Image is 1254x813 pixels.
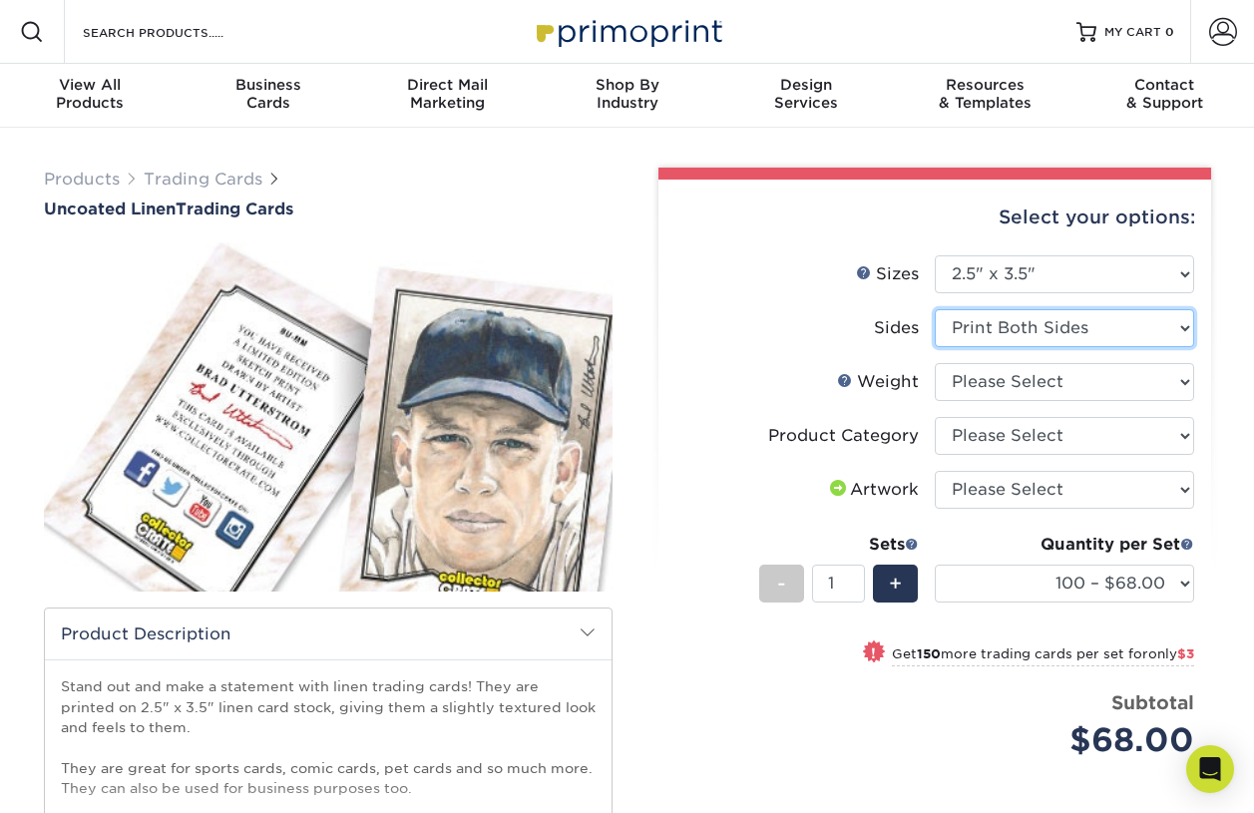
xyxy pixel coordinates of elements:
div: Cards [180,76,359,112]
span: Design [716,76,896,94]
img: Uncoated Linen 01 [44,220,613,613]
a: Resources& Templates [896,64,1075,128]
img: Primoprint [528,10,727,53]
div: Weight [837,370,919,394]
span: Direct Mail [358,76,538,94]
span: Resources [896,76,1075,94]
span: Uncoated Linen [44,200,176,218]
h1: Trading Cards [44,200,613,218]
a: Shop ByIndustry [538,64,717,128]
span: Contact [1074,76,1254,94]
small: Get more trading cards per set for [892,646,1194,666]
a: Uncoated LinenTrading Cards [44,200,613,218]
a: BusinessCards [180,64,359,128]
div: Marketing [358,76,538,112]
div: Sizes [856,262,919,286]
h2: Product Description [45,609,612,659]
div: Sets [759,533,919,557]
div: Artwork [826,478,919,502]
span: ! [871,642,876,663]
iframe: Google Customer Reviews [5,752,170,806]
a: Products [44,170,120,189]
div: $68.00 [950,716,1194,764]
div: Industry [538,76,717,112]
div: Open Intercom Messenger [1186,745,1234,793]
div: Sides [874,316,919,340]
div: & Templates [896,76,1075,112]
span: Business [180,76,359,94]
div: Product Category [768,424,919,448]
div: Services [716,76,896,112]
input: SEARCH PRODUCTS..... [81,20,275,44]
span: $3 [1177,646,1194,661]
a: DesignServices [716,64,896,128]
span: 0 [1165,25,1174,39]
strong: 150 [917,646,941,661]
span: MY CART [1104,24,1161,41]
div: Quantity per Set [935,533,1194,557]
span: + [889,569,902,599]
a: Contact& Support [1074,64,1254,128]
strong: Subtotal [1111,691,1194,713]
a: Trading Cards [144,170,262,189]
a: Direct MailMarketing [358,64,538,128]
span: Shop By [538,76,717,94]
span: - [777,569,786,599]
div: & Support [1074,76,1254,112]
span: only [1148,646,1194,661]
div: Select your options: [674,180,1195,255]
